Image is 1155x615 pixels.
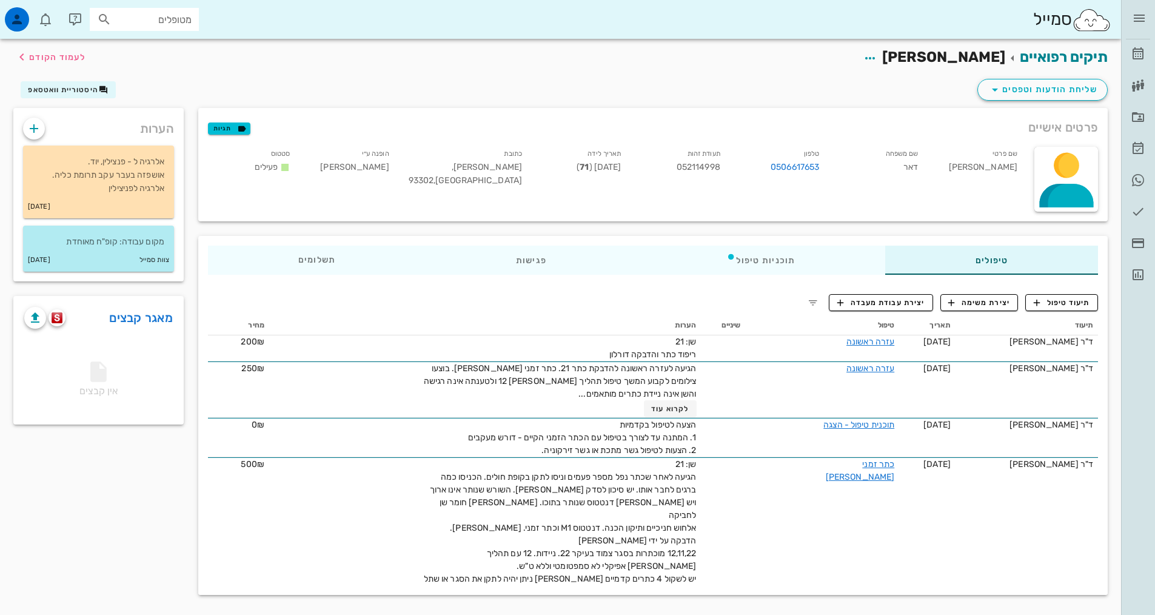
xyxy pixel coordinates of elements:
[252,420,264,430] span: 0₪
[923,363,951,374] span: [DATE]
[940,294,1019,311] button: יצירת משימה
[426,246,637,275] div: פגישות
[886,150,919,158] small: שם משפחה
[79,365,118,397] span: אין קבצים
[948,297,1010,308] span: יצירת משימה
[928,144,1027,195] div: [PERSON_NAME]
[434,175,522,186] span: [GEOGRAPHIC_DATA]
[33,155,164,195] p: אלרגיה ל - פנצילין, יוד. אושפזה בעבר עקב תרומת כליה. אלרגיה לפניצילין
[424,459,697,584] span: שן: 21 הגיעה לאחר שכתר נפל מספר פעמים וניסו לתקן בקופת חולים. הכניסו כמה ברגים לחבר אותו. יש סיכו...
[899,316,956,335] th: תאריך
[923,459,951,469] span: [DATE]
[28,200,50,213] small: [DATE]
[452,162,454,172] span: ,
[504,150,522,158] small: כתובת
[826,459,894,482] a: כתר זמני [PERSON_NAME]
[269,316,701,335] th: הערות
[882,49,1005,66] span: [PERSON_NAME]
[977,79,1108,101] button: שליחת הודעות וטפסים
[409,175,434,186] span: 93302
[846,337,894,347] a: עזרה ראשונה
[434,175,435,186] span: ,
[468,420,697,455] span: הצעה לטיפול בקדמיות 1. המתנה עד לצורך בטיפול עם הכתר הזמני הקיים - דורש מעקבים 2. הצעות לטיפול גש...
[688,150,720,158] small: תעודת זהות
[993,150,1017,158] small: שם פרטי
[452,162,522,172] span: [PERSON_NAME]
[588,150,621,158] small: תאריך לידה
[923,420,951,430] span: [DATE]
[52,312,63,323] img: scanora logo
[580,162,589,172] strong: 71
[213,123,245,134] span: תגיות
[701,316,746,335] th: שיניים
[956,316,1098,335] th: תיעוד
[208,123,250,135] button: תגיות
[823,420,894,430] a: תוכנית טיפול - הצגה
[362,150,389,158] small: הופנה ע״י
[298,256,335,264] span: תשלומים
[771,161,819,174] a: 0506617653
[241,363,264,374] span: 250₪
[15,46,85,68] button: לעמוד הקודם
[960,335,1093,348] div: ד"ר [PERSON_NAME]
[424,363,697,399] span: הגיעה לעזרה ראשונה להדבקת כתר 21. כתר זמני [PERSON_NAME]. בוצעו צילומים לקבוע המשך טיפול תהליך [P...
[960,362,1093,375] div: ד"ר [PERSON_NAME]
[577,162,621,172] span: [DATE] ( )
[33,235,164,249] p: מקום עבודה: קופ"ח מאוחדת
[837,297,925,308] span: יצירת עבודת מעבדה
[1025,294,1098,311] button: תיעוד טיפול
[804,150,820,158] small: טלפון
[241,337,264,347] span: 200₪
[960,418,1093,431] div: ד"ר [PERSON_NAME]
[271,150,290,158] small: סטטוס
[677,162,720,172] span: 052114998
[651,405,689,413] span: לקרוא עוד
[1072,8,1111,32] img: SmileCloud logo
[1020,49,1108,66] a: תיקים רפואיים
[49,309,65,326] button: scanora logo
[637,246,885,275] div: תוכניות טיפול
[1034,297,1090,308] span: תיעוד טיפול
[28,254,50,267] small: [DATE]
[29,52,85,62] span: לעמוד הקודם
[241,459,264,469] span: 500₪
[846,363,894,374] a: עזרה ראשונה
[745,316,899,335] th: טיפול
[923,337,951,347] span: [DATE]
[829,294,932,311] button: יצירת עבודת מעבדה
[829,144,928,195] div: דאר
[208,316,269,335] th: מחיר
[644,400,697,417] button: לקרוא עוד
[139,254,169,267] small: צוות סמייל
[13,108,184,143] div: הערות
[21,81,116,98] button: היסטוריית וואטסאפ
[1028,118,1098,137] span: פרטים אישיים
[609,337,696,360] span: שן: 21 ריפוד כתר והדבקה דורלון
[885,246,1098,275] div: טיפולים
[36,10,43,17] span: תג
[300,144,398,195] div: [PERSON_NAME]
[28,86,98,94] span: היסטוריית וואטסאפ
[109,308,173,328] a: מאגר קבצים
[255,162,278,172] span: פעילים
[960,458,1093,471] div: ד"ר [PERSON_NAME]
[988,82,1097,97] span: שליחת הודעות וטפסים
[1033,7,1111,33] div: סמייל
